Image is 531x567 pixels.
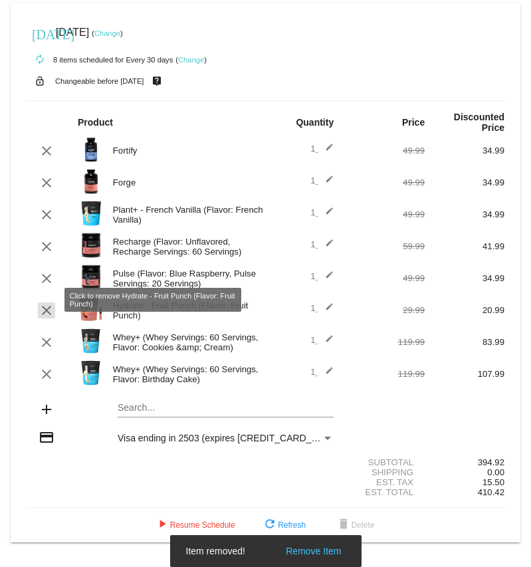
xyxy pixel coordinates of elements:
div: Recharge (Flavor: Unflavored, Recharge Servings: 60 Servings) [106,237,266,257]
img: Image-1-Carousel-Forge-ARN-1000x1000-1.png [78,168,104,195]
span: 1 [310,271,334,281]
mat-icon: live_help [149,72,165,90]
small: ( ) [175,56,207,64]
span: 0.00 [487,467,504,477]
img: Image-1-Carousel-Plant-Vanilla-no-badge-Transp.png [78,200,104,227]
img: Image-1-Carousel-Fortify-Transp.png [78,136,104,163]
small: ( ) [92,29,123,37]
div: 34.99 [425,177,504,187]
span: 1 [310,144,334,154]
div: 29.99 [345,305,425,315]
mat-icon: [DATE] [32,25,48,41]
mat-icon: clear [39,143,54,159]
strong: Quantity [296,117,334,128]
div: Shipping [345,467,425,477]
div: 34.99 [425,209,504,219]
mat-icon: clear [39,175,54,191]
div: 34.99 [425,273,504,283]
img: Image-1-Carousel-Whey-5lb-Cookies-n-Cream.png [78,328,104,354]
div: Forge [106,177,266,187]
div: Fortify [106,146,266,156]
mat-select: Payment Method [118,433,334,443]
mat-icon: play_arrow [154,517,170,533]
div: 41.99 [425,241,504,251]
mat-icon: edit [318,271,334,286]
strong: Price [402,117,425,128]
mat-icon: edit [318,175,334,191]
button: Delete [325,513,385,537]
mat-icon: clear [39,302,54,318]
img: Image-1-Hydrate-1S-FP-BAGPACKET-1000x1000-1.png [78,296,104,322]
mat-icon: clear [39,334,54,350]
mat-icon: clear [39,207,54,223]
div: 34.99 [425,146,504,156]
div: 49.99 [345,209,425,219]
img: Recharge-60S-bottle-Image-Carousel-Unflavored.png [78,232,104,259]
mat-icon: credit_card [39,429,54,445]
strong: Discounted Price [454,112,504,133]
div: Est. Total [345,487,425,497]
span: Resume Schedule [154,520,235,530]
span: Delete [336,520,375,530]
mat-icon: edit [318,143,334,159]
mat-icon: clear [39,366,54,382]
span: 1 [310,239,334,249]
span: 1 [310,367,334,377]
div: Plant+ - French Vanilla (Flavor: French Vanilla) [106,205,266,225]
div: Subtotal [345,457,425,467]
span: 1 [310,303,334,313]
mat-icon: autorenew [32,52,48,68]
span: 1 [310,175,334,185]
mat-icon: add [39,401,54,417]
div: 59.99 [345,241,425,251]
span: Refresh [262,520,306,530]
mat-icon: edit [318,302,334,318]
mat-icon: clear [39,271,54,286]
mat-icon: edit [318,239,334,255]
div: 119.99 [345,337,425,347]
div: 107.99 [425,369,504,379]
div: 49.99 [345,177,425,187]
div: 20.99 [425,305,504,315]
img: Image-1-Carousel-Pulse-20s-Blue-Raspberry-transp.png [78,264,104,290]
a: Change [178,56,204,64]
button: Refresh [251,513,316,537]
strong: Product [78,117,113,128]
div: 49.99 [345,146,425,156]
mat-icon: clear [39,239,54,255]
mat-icon: refresh [262,517,278,533]
span: Visa ending in 2503 (expires [CREDIT_CARD_DATA]) [118,433,340,443]
small: 8 items scheduled for Every 30 days [27,56,173,64]
div: Est. Tax [345,477,425,487]
input: Search... [118,403,334,413]
mat-icon: edit [318,207,334,223]
span: 1 [310,335,334,345]
button: Resume Schedule [144,513,246,537]
simple-snack-bar: Item removed! [186,544,346,558]
small: Changeable before [DATE] [55,77,144,85]
span: 410.42 [478,487,504,497]
span: 15.50 [482,477,504,487]
div: 119.99 [345,369,425,379]
button: Remove Item [282,544,345,558]
mat-icon: lock_open [32,72,48,90]
mat-icon: delete [336,517,352,533]
div: Hydrate - Fruit Punch (Flavor: Fruit Punch) [106,300,266,320]
mat-icon: edit [318,366,334,382]
div: Whey+ (Whey Servings: 60 Servings, Flavor: Birthday Cake) [106,364,266,384]
img: Image-1-Carousel-Whey-5lb-Birthday-Cake.png [78,360,104,386]
span: 1 [310,207,334,217]
mat-icon: edit [318,334,334,350]
div: Whey+ (Whey Servings: 60 Servings, Flavor: Cookies &amp; Cream) [106,332,266,352]
div: 49.99 [345,273,425,283]
div: 83.99 [425,337,504,347]
div: Pulse (Flavor: Blue Raspberry, Pulse Servings: 20 Servings) [106,269,266,288]
div: 394.92 [425,457,504,467]
a: Change [94,29,120,37]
